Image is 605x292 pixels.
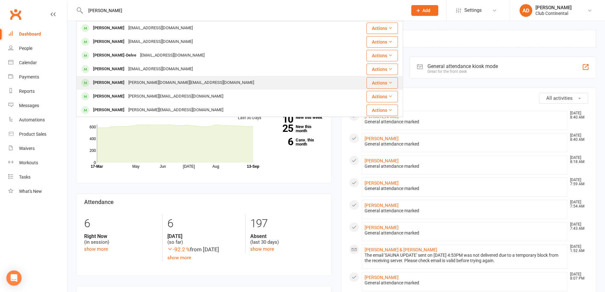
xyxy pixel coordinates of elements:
strong: Right Now [84,233,158,239]
a: [PERSON_NAME] [365,275,399,280]
a: show more [84,246,108,252]
div: Tasks [19,174,30,180]
a: People [8,41,67,56]
div: General attendance marked [365,164,565,169]
a: Payments [8,70,67,84]
strong: 6 [271,137,293,146]
div: [PERSON_NAME] [91,92,126,101]
a: Workouts [8,156,67,170]
span: Add [422,8,430,13]
div: Messages [19,103,39,108]
strong: [DATE] [167,233,240,239]
div: What's New [19,189,42,194]
div: [PERSON_NAME] [91,24,126,33]
div: (last 30 days) [250,233,323,245]
a: Automations [8,113,67,127]
strong: 25 [271,124,293,133]
a: Calendar [8,56,67,70]
div: General attendance marked [365,230,565,236]
h3: Recent Activity [349,93,588,99]
div: 6 [84,214,158,233]
button: All activities [539,93,588,104]
div: General attendance marked [365,280,565,286]
div: Great for the front desk [427,69,498,74]
div: [PERSON_NAME] [91,78,126,87]
button: Actions [366,105,398,116]
a: Messages [8,98,67,113]
button: Actions [366,50,398,61]
a: Tasks [8,170,67,184]
div: General attendance marked [365,141,565,147]
div: [PERSON_NAME]-Delve [91,51,138,60]
div: People [19,46,32,51]
span: Settings [464,3,482,17]
time: [DATE] 7:59 AM [567,178,588,186]
div: General attendance marked [365,208,565,214]
div: [EMAIL_ADDRESS][DOMAIN_NAME] [126,65,195,74]
div: Reports [19,89,35,94]
div: [PERSON_NAME][EMAIL_ADDRESS][DOMAIN_NAME] [126,92,225,101]
h3: Attendance [84,199,324,205]
button: Actions [366,91,398,102]
div: Dashboard [19,31,41,37]
input: Search... [84,6,403,15]
div: Workouts [19,160,38,165]
strong: Absent [250,233,323,239]
time: [DATE] 8:40 AM [567,111,588,119]
div: [EMAIL_ADDRESS][DOMAIN_NAME] [126,24,195,33]
div: 6 [167,214,240,233]
div: [PERSON_NAME] [91,105,126,115]
a: Waivers [8,141,67,156]
span: All activities [546,95,573,101]
div: [PERSON_NAME][DOMAIN_NAME][EMAIL_ADDRESS][DOMAIN_NAME] [126,78,256,87]
a: show more [250,246,274,252]
div: (in session) [84,233,158,245]
div: Waivers [19,146,35,151]
a: [PERSON_NAME] [365,180,399,186]
div: [PERSON_NAME] [91,65,126,74]
div: [EMAIL_ADDRESS][DOMAIN_NAME] [138,51,206,60]
a: 10New this week [271,115,324,119]
div: Open Intercom Messenger [6,270,22,286]
a: What's New [8,184,67,199]
span: -92.2 % [167,246,190,253]
div: General attendance kiosk mode [427,63,498,69]
time: [DATE] 8:40 AM [567,133,588,142]
a: Dashboard [8,27,67,41]
a: [PERSON_NAME] [365,158,399,163]
a: Product Sales [8,127,67,141]
time: [DATE] 7:43 AM [567,222,588,231]
a: Reports [8,84,67,98]
button: Actions [366,23,398,34]
time: [DATE] 7:54 AM [567,200,588,208]
button: Actions [366,64,398,75]
a: Clubworx [8,6,24,22]
button: Actions [366,77,398,89]
div: [PERSON_NAME] [535,5,572,10]
div: General attendance marked [365,186,565,191]
button: Actions [366,36,398,48]
a: [PERSON_NAME] [365,225,399,230]
time: [DATE] 1:52 AM [567,245,588,253]
a: [PERSON_NAME] [365,203,399,208]
div: (so far) [167,233,240,245]
a: 6Canx. this month [271,138,324,146]
div: [PERSON_NAME][EMAIL_ADDRESS][DOMAIN_NAME] [126,105,225,115]
a: show more [167,255,191,261]
a: 25New this month [271,125,324,133]
button: Add [411,5,438,16]
div: from [DATE] [167,245,240,254]
a: [PERSON_NAME] [365,136,399,141]
div: General attendance marked [365,119,565,125]
div: [PERSON_NAME] [91,37,126,46]
div: [EMAIL_ADDRESS][DOMAIN_NAME] [126,37,195,46]
div: The email 'SAUNA UPDATE' sent on [DATE] 4:53PM was not delivered due to a temporary block from th... [365,253,565,263]
div: Calendar [19,60,37,65]
time: [DATE] 8:18 AM [567,156,588,164]
div: Club Continental [535,10,572,16]
div: Payments [19,74,39,79]
div: Product Sales [19,132,46,137]
time: [DATE] 8:07 PM [567,272,588,281]
a: [PERSON_NAME] & [PERSON_NAME] [365,247,437,252]
div: AD [520,4,532,17]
